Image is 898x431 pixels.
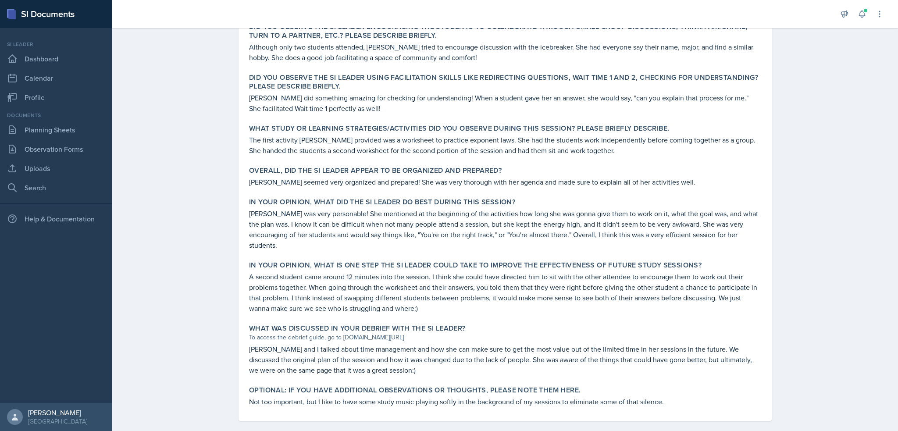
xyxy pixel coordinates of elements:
[249,42,761,63] p: Although only two students attended, [PERSON_NAME] tried to encourage discussion with the icebrea...
[249,22,761,40] label: Did you observe the SI Leader encouraging the students to collaborate through small group discuss...
[249,177,761,187] p: [PERSON_NAME] seemed very organized and prepared! She was very thorough with her agenda and made ...
[4,69,109,87] a: Calendar
[249,324,466,333] label: What was discussed in your debrief with the SI Leader?
[249,261,702,270] label: In your opinion, what is ONE step the SI Leader could take to improve the effectiveness of future...
[249,208,761,250] p: [PERSON_NAME] was very personable! She mentioned at the beginning of the activities how long she ...
[249,333,761,342] div: To access the debrief guide, go to [DOMAIN_NAME][URL]
[249,135,761,156] p: The first activity [PERSON_NAME] provided was a worksheet to practice exponent laws. She had the ...
[4,140,109,158] a: Observation Forms
[4,89,109,106] a: Profile
[249,124,669,133] label: What study or learning strategies/activities did you observe during this session? Please briefly ...
[249,344,761,375] p: [PERSON_NAME] and I talked about time management and how she can make sure to get the most value ...
[249,198,515,207] label: In your opinion, what did the SI Leader do BEST during this session?
[4,111,109,119] div: Documents
[4,40,109,48] div: Si leader
[249,166,502,175] label: Overall, did the SI Leader appear to be organized and prepared?
[249,271,761,313] p: A second student came around 12 minutes into the session. I think she could have directed him to ...
[4,121,109,139] a: Planning Sheets
[28,408,87,417] div: [PERSON_NAME]
[4,160,109,177] a: Uploads
[28,417,87,426] div: [GEOGRAPHIC_DATA]
[249,93,761,114] p: [PERSON_NAME] did something amazing for checking for understanding! When a student gave her an an...
[4,210,109,228] div: Help & Documentation
[4,50,109,68] a: Dashboard
[249,386,581,395] label: Optional: If you have additional observations or thoughts, please note them here.
[4,179,109,196] a: Search
[249,73,761,91] label: Did you observe the SI Leader using facilitation skills like redirecting questions, wait time 1 a...
[249,396,761,407] p: Not too important, but I like to have some study music playing softly in the background of my ses...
